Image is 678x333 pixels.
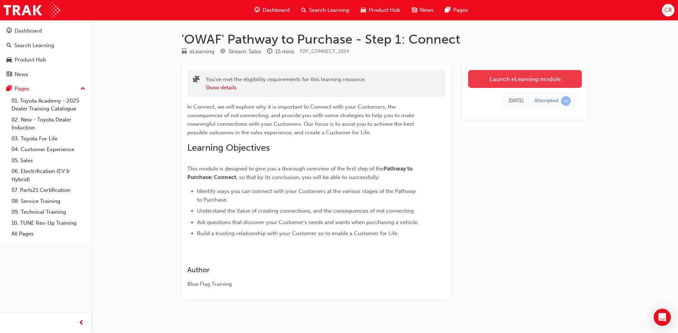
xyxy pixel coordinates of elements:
button: CR [662,4,674,16]
span: puzzle-icon [193,76,200,84]
span: Pathway to Purchase: Connect [187,165,414,180]
div: Attempted [534,98,558,104]
span: Build a trusting relationship with your Customer so to enable a Customer for Life. [197,230,399,237]
div: Dashboard [15,27,42,35]
button: Pages [3,82,88,95]
div: Blue Flag Training [187,280,420,288]
button: Show details [206,84,237,92]
span: Ask questions that discover your Customer's needs and wants when purchasing a vehicle. [197,219,419,225]
span: clock-icon [267,49,272,55]
a: 09. Technical Training [9,207,88,218]
a: 03. Toyota For Life [9,133,88,144]
a: search-iconSearch Learning [296,3,355,18]
a: Search Learning [3,39,88,52]
span: car-icon [6,57,12,63]
a: guage-iconDashboard [249,3,296,18]
div: You've met the eligibility requirements for this learning resource. [206,75,366,91]
button: DashboardSearch LearningProduct HubNews [3,23,88,82]
span: search-icon [6,43,11,49]
div: eLearning [190,48,214,56]
span: pages-icon [6,86,12,92]
a: 01. Toyota Academy - 2025 Dealer Training Catalogue [9,95,88,114]
div: Type [182,47,214,56]
div: Pages [15,85,29,93]
span: news-icon [412,6,417,15]
span: Search Learning [309,6,349,14]
div: Product Hub [15,56,46,64]
span: Learning Objectives [187,142,270,153]
span: Pages [453,6,468,14]
span: search-icon [301,6,306,15]
a: Launch eLearning module [468,70,582,88]
span: Understand the Value of creating connections, and the consequences of not connecting. [197,208,415,214]
a: pages-iconPages [439,3,474,18]
span: In Connect, we will explore why it is important to Connect with your Customers, the consequences ... [187,104,416,136]
img: Trak [4,2,60,18]
div: 15 mins [275,48,294,56]
span: , so that by its conclusion, you will be able to successfully: [236,174,380,180]
a: news-iconNews [406,3,439,18]
a: 06. Electrification (EV & Hybrid) [9,166,88,185]
a: Product Hub [3,53,88,66]
a: 02. New - Toyota Dealer Induction [9,114,88,133]
div: Search Learning [14,41,54,50]
div: Stream: Sales [228,48,261,56]
a: 07. Parts21 Certification [9,185,88,196]
span: up-icon [80,84,85,94]
div: Thu Mar 13 2025 09:34:44 GMT+1000 (Australian Eastern Standard Time) [509,97,524,105]
h3: Author [187,266,420,274]
div: Duration [267,47,294,56]
span: guage-icon [6,28,12,34]
span: learningResourceType_ELEARNING-icon [182,49,187,55]
span: CR [664,6,672,14]
a: 04. Customer Experience [9,144,88,155]
span: guage-icon [254,6,260,15]
span: Learning resource code [300,48,349,54]
a: All Pages [9,228,88,239]
div: Open Intercom Messenger [654,309,671,326]
span: News [420,6,434,14]
span: Product Hub [369,6,400,14]
a: News [3,68,88,81]
a: 05. Sales [9,155,88,166]
a: Dashboard [3,24,88,38]
div: News [15,70,28,79]
div: Stream [220,47,261,56]
span: learningRecordVerb_ATTEMPT-icon [561,96,571,106]
span: target-icon [220,49,226,55]
span: news-icon [6,71,12,78]
a: 10. TUNE Rev-Up Training [9,218,88,229]
span: This module is designed to give you a thorough overview of the first step of the [187,165,383,172]
span: prev-icon [79,319,84,328]
a: car-iconProduct Hub [355,3,406,18]
span: Dashboard [263,6,290,14]
span: pages-icon [445,6,450,15]
h1: 'OWAF' Pathway to Purchase - Step 1: Connect [182,31,588,47]
span: car-icon [361,6,366,15]
span: Identify ways you can connect with your Customers at the various stages of the Pathway to Purchase. [197,188,417,203]
a: 08. Service Training [9,196,88,207]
